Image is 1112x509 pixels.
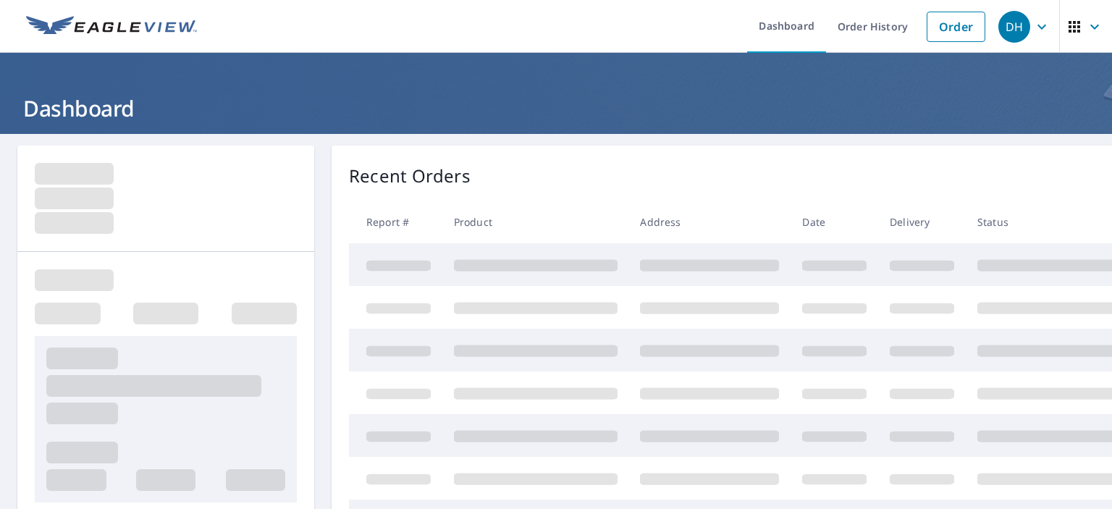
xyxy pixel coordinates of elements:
[878,201,966,243] th: Delivery
[349,163,471,189] p: Recent Orders
[998,11,1030,43] div: DH
[927,12,985,42] a: Order
[791,201,878,243] th: Date
[349,201,442,243] th: Report #
[26,16,197,38] img: EV Logo
[628,201,791,243] th: Address
[17,93,1095,123] h1: Dashboard
[442,201,629,243] th: Product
